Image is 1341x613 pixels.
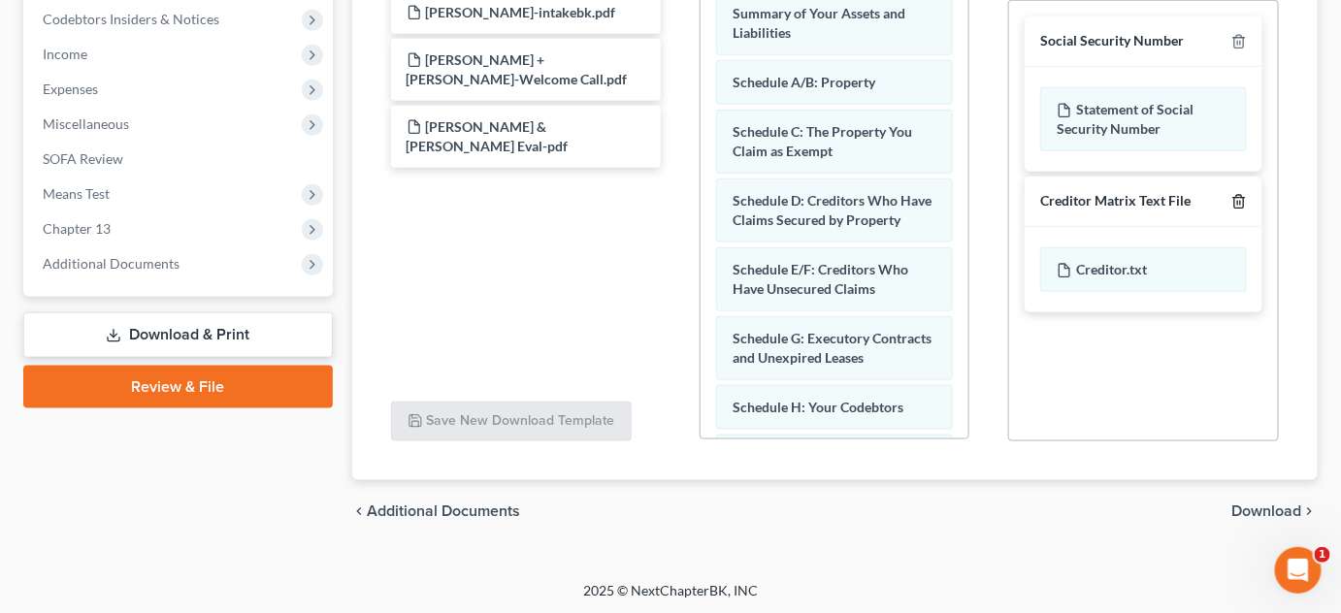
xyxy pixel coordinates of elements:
[43,11,219,27] span: Codebtors Insiders & Notices
[352,503,521,519] a: chevron_left Additional Documents
[407,51,628,87] span: [PERSON_NAME] + [PERSON_NAME]-Welcome Call.pdf
[1040,192,1191,210] div: Creditor Matrix Text File
[1275,547,1322,594] iframe: Intercom live chat
[426,4,616,20] span: [PERSON_NAME]-intakebk.pdf
[733,192,932,228] span: Schedule D: Creditors Who Have Claims Secured by Property
[1232,503,1302,519] span: Download
[1315,547,1330,563] span: 1
[733,399,903,415] span: Schedule H: Your Codebtors
[733,261,908,297] span: Schedule E/F: Creditors Who Have Unsecured Claims
[43,81,98,97] span: Expenses
[27,142,333,177] a: SOFA Review
[43,115,129,132] span: Miscellaneous
[407,118,569,154] span: [PERSON_NAME] & [PERSON_NAME] Eval-pdf
[23,366,333,408] a: Review & File
[1040,87,1246,151] div: Statement of Social Security Number
[352,503,368,519] i: chevron_left
[43,255,180,272] span: Additional Documents
[733,5,905,41] span: Summary of Your Assets and Liabilities
[1302,503,1318,519] i: chevron_right
[391,402,632,442] button: Save New Download Template
[1232,503,1318,519] button: Download chevron_right
[43,46,87,62] span: Income
[1040,247,1246,292] div: Creditor.txt
[733,330,932,366] span: Schedule G: Executory Contracts and Unexpired Leases
[1040,32,1184,50] div: Social Security Number
[43,220,111,237] span: Chapter 13
[43,150,123,167] span: SOFA Review
[733,74,875,90] span: Schedule A/B: Property
[368,503,521,519] span: Additional Documents
[23,312,333,358] a: Download & Print
[733,123,912,159] span: Schedule C: The Property You Claim as Exempt
[43,185,110,202] span: Means Test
